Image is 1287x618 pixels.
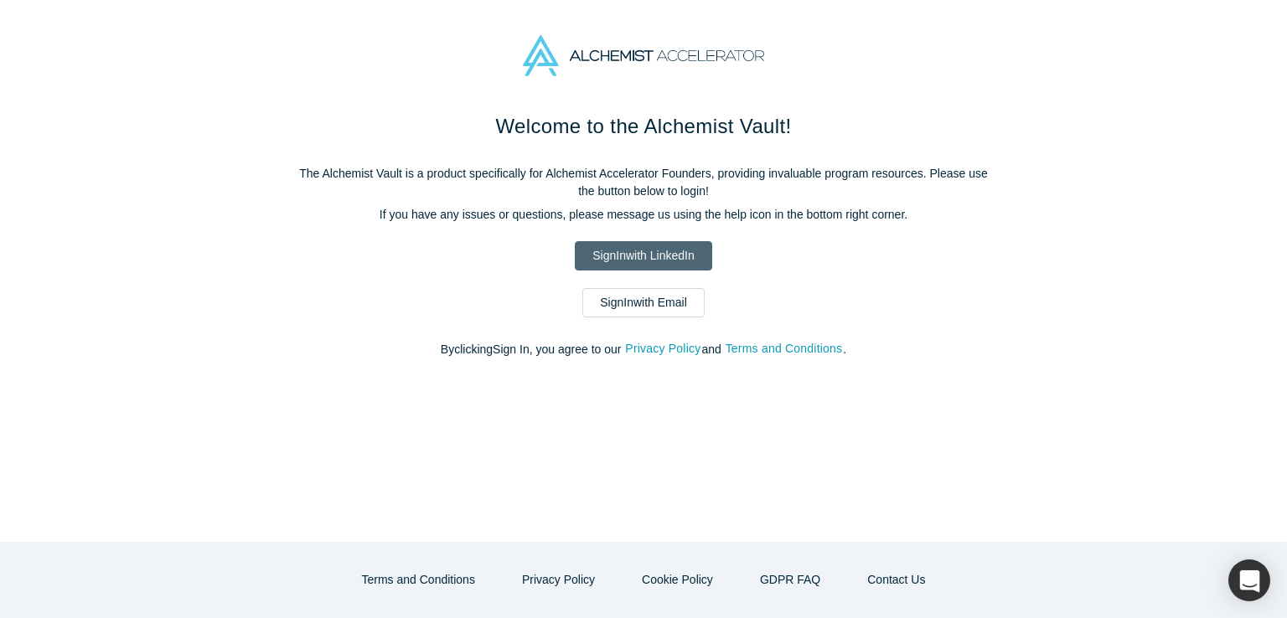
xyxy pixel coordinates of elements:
[582,288,705,317] a: SignInwith Email
[624,565,731,595] button: Cookie Policy
[575,241,711,270] a: SignInwith LinkedIn
[850,565,943,595] button: Contact Us
[344,565,493,595] button: Terms and Conditions
[504,565,612,595] button: Privacy Policy
[725,339,844,358] button: Terms and Conditions
[292,341,995,358] p: By clicking Sign In , you agree to our and .
[292,111,995,142] h1: Welcome to the Alchemist Vault!
[523,35,764,76] img: Alchemist Accelerator Logo
[292,165,995,200] p: The Alchemist Vault is a product specifically for Alchemist Accelerator Founders, providing inval...
[292,206,995,224] p: If you have any issues or questions, please message us using the help icon in the bottom right co...
[624,339,701,358] button: Privacy Policy
[742,565,838,595] a: GDPR FAQ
